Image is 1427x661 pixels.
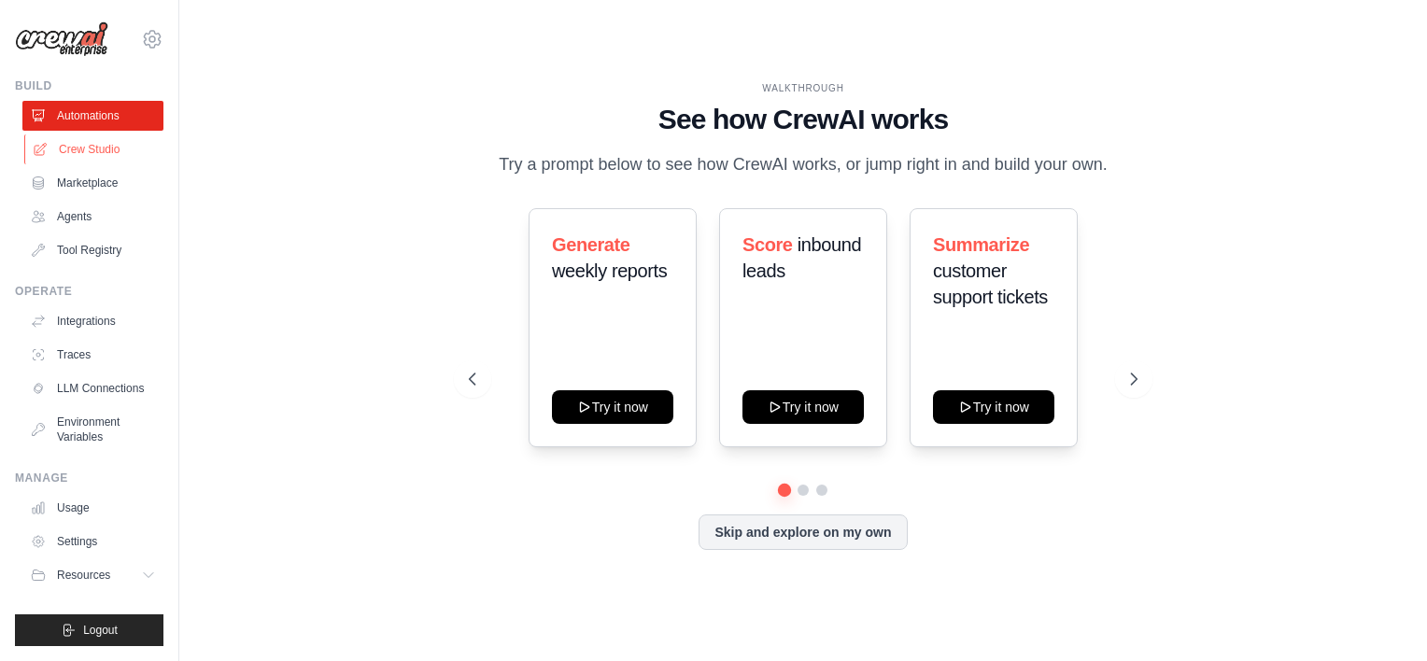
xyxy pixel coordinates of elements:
[22,373,163,403] a: LLM Connections
[552,234,630,255] span: Generate
[552,260,667,281] span: weekly reports
[469,81,1137,95] div: WALKTHROUGH
[933,390,1054,424] button: Try it now
[552,390,673,424] button: Try it now
[699,514,907,550] button: Skip and explore on my own
[57,568,110,583] span: Resources
[22,202,163,232] a: Agents
[15,21,108,57] img: Logo
[24,134,165,164] a: Crew Studio
[15,284,163,299] div: Operate
[742,234,793,255] span: Score
[742,390,864,424] button: Try it now
[22,340,163,370] a: Traces
[15,471,163,485] div: Manage
[15,614,163,646] button: Logout
[22,407,163,452] a: Environment Variables
[15,78,163,93] div: Build
[933,260,1048,307] span: customer support tickets
[83,623,118,638] span: Logout
[22,306,163,336] a: Integrations
[22,527,163,556] a: Settings
[469,103,1137,136] h1: See how CrewAI works
[22,560,163,590] button: Resources
[489,151,1117,178] p: Try a prompt below to see how CrewAI works, or jump right in and build your own.
[742,234,861,281] span: inbound leads
[22,168,163,198] a: Marketplace
[22,235,163,265] a: Tool Registry
[22,101,163,131] a: Automations
[22,493,163,523] a: Usage
[933,234,1029,255] span: Summarize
